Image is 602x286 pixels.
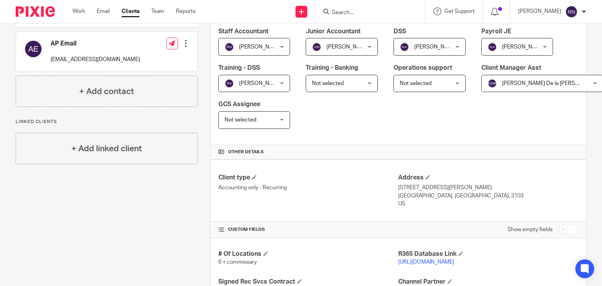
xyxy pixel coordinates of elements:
[398,278,578,286] h4: Channel Partner
[518,7,561,15] p: [PERSON_NAME]
[398,200,578,208] p: US
[225,79,234,88] img: svg%3E
[488,42,497,52] img: svg%3E
[488,79,497,88] img: svg%3E
[398,250,578,258] h4: R365 Database Link
[502,44,545,50] span: [PERSON_NAME]
[16,6,55,17] img: Pixie
[239,81,282,86] span: [PERSON_NAME]
[398,184,578,192] p: [STREET_ADDRESS][PERSON_NAME]
[176,7,196,15] a: Reports
[218,250,398,258] h4: # Of Locations
[218,226,398,233] h4: CUSTOM FIELDS
[326,44,370,50] span: [PERSON_NAME]
[97,7,110,15] a: Email
[218,259,257,265] span: 6 + commissary
[71,143,142,155] h4: + Add linked client
[565,5,578,18] img: svg%3E
[312,42,321,52] img: svg%3E
[400,42,409,52] img: svg%3E
[331,9,402,16] input: Search
[151,7,164,15] a: Team
[228,149,264,155] span: Other details
[218,174,398,182] h4: Client type
[393,28,406,34] span: DSS
[306,28,361,34] span: Junior Accountant
[218,278,398,286] h4: Signed Rec Svcs Contract
[218,184,398,192] p: Accounting only - Recurring
[398,192,578,200] p: [GEOGRAPHIC_DATA], [GEOGRAPHIC_DATA], 3103
[508,226,553,234] label: Show empty fields
[398,174,578,182] h4: Address
[16,119,198,125] p: Linked clients
[225,42,234,52] img: svg%3E
[481,65,541,71] span: Client Manager Asst
[393,65,452,71] span: Operations support
[79,85,134,98] h4: + Add contact
[414,44,457,50] span: [PERSON_NAME]
[51,56,140,63] p: [EMAIL_ADDRESS][DOMAIN_NAME]
[398,259,454,265] a: [URL][DOMAIN_NAME]
[73,7,85,15] a: Work
[218,101,260,107] span: GCS Assignee
[312,81,344,86] span: Not selected
[306,65,358,71] span: Training - Banking
[218,28,268,34] span: Staff Accountant
[444,9,475,14] span: Get Support
[121,7,140,15] a: Clients
[218,65,260,71] span: Training - DSS
[24,40,43,58] img: svg%3E
[51,40,140,48] h4: AP Email
[400,81,432,86] span: Not selected
[225,117,256,123] span: Not selected
[481,28,511,34] span: Payroll JE
[239,44,282,50] span: [PERSON_NAME]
